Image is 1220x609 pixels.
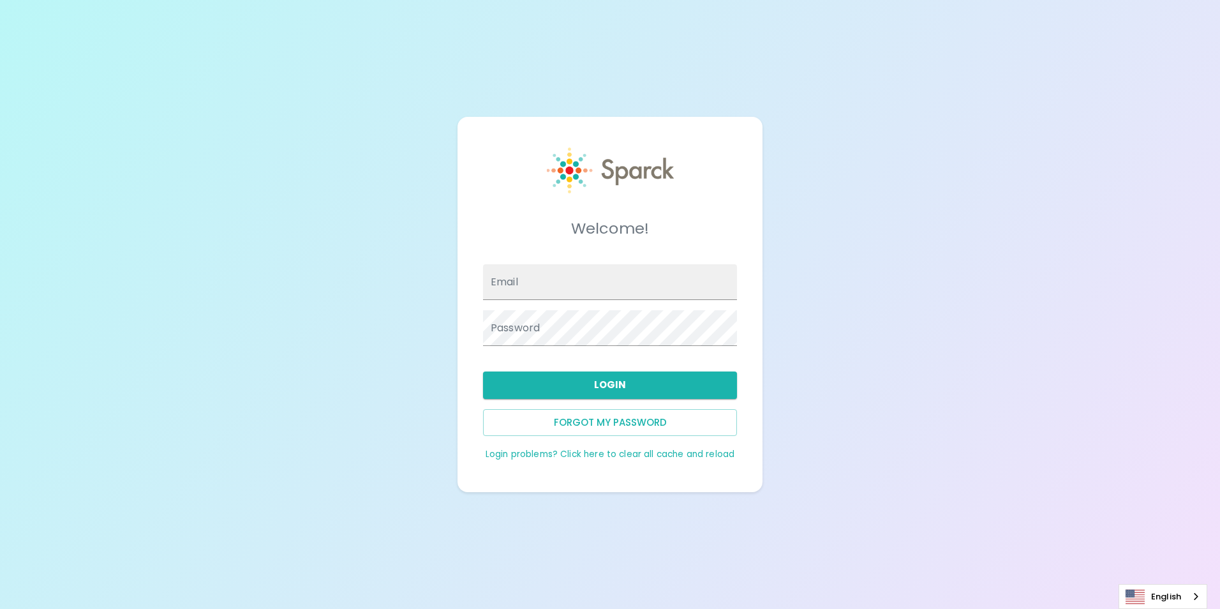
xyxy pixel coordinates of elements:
[547,147,674,193] img: Sparck logo
[486,448,734,460] a: Login problems? Click here to clear all cache and reload
[1119,585,1207,608] a: English
[483,372,737,398] button: Login
[1119,584,1207,609] aside: Language selected: English
[483,218,737,239] h5: Welcome!
[483,409,737,436] button: Forgot my password
[1119,584,1207,609] div: Language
